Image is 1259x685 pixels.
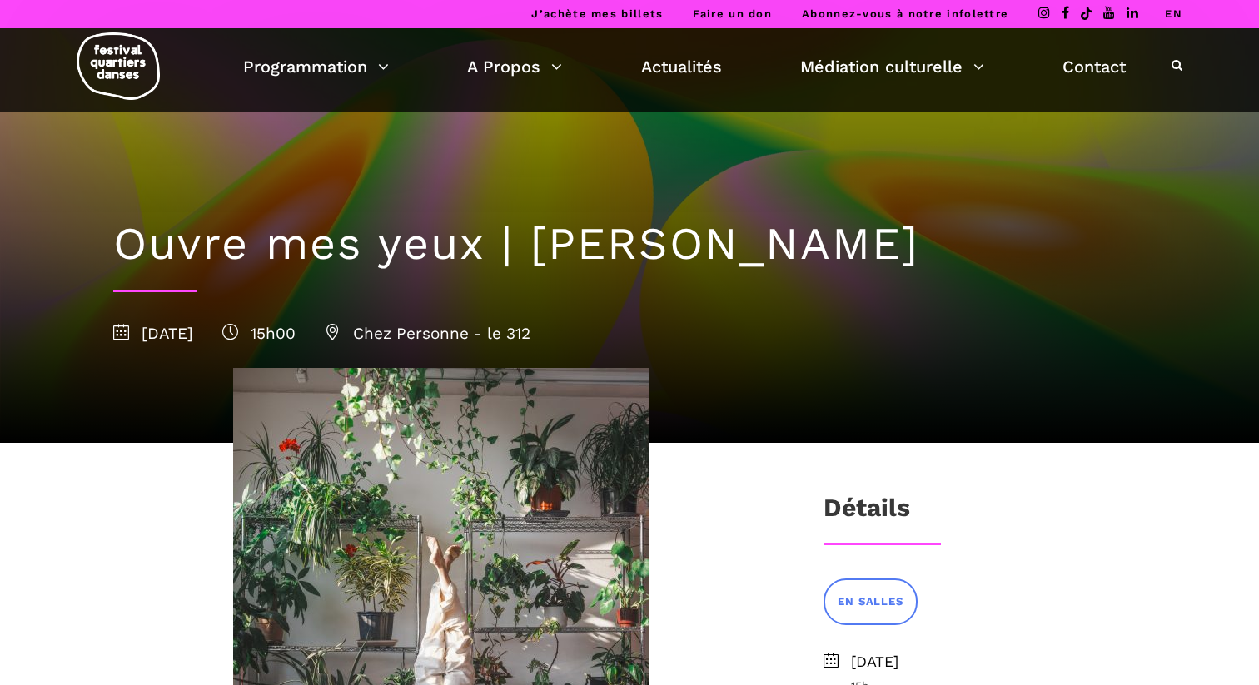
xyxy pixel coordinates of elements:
[325,324,530,343] span: Chez Personne - le 312
[531,7,663,20] a: J’achète mes billets
[1165,7,1182,20] a: EN
[467,52,562,81] a: A Propos
[693,7,772,20] a: Faire un don
[800,52,984,81] a: Médiation culturelle
[243,52,389,81] a: Programmation
[802,7,1008,20] a: Abonnez-vous à notre infolettre
[641,52,722,81] a: Actualités
[113,324,193,343] span: [DATE]
[1062,52,1126,81] a: Contact
[77,32,160,100] img: logo-fqd-med
[851,650,1146,674] span: [DATE]
[824,578,917,624] a: EN SALLES
[838,593,903,611] span: EN SALLES
[824,493,910,534] h3: Détails
[222,324,296,343] span: 15h00
[113,217,1146,271] h1: Ouvre mes yeux | [PERSON_NAME]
